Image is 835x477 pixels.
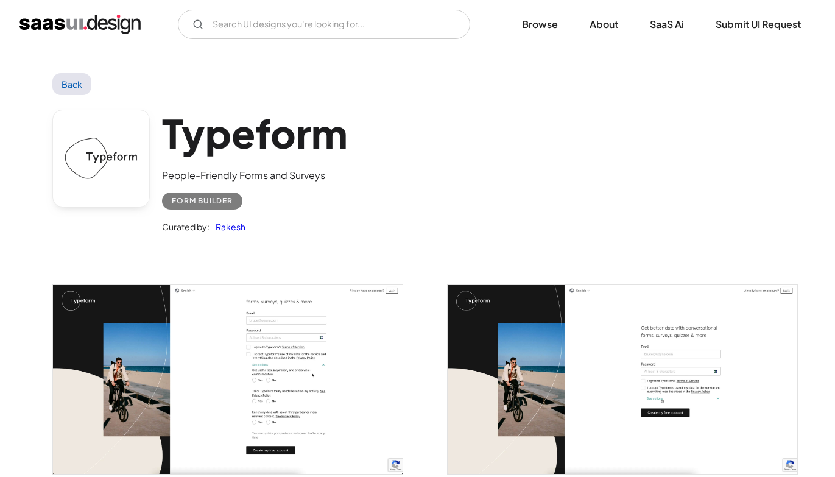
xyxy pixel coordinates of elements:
[448,285,797,474] img: 6018de40d9c89fb7adfd2a6a_Typeform%20get%20started.jpg
[172,194,233,208] div: Form Builder
[162,110,347,157] h1: Typeform
[53,285,403,474] a: open lightbox
[178,10,470,39] input: Search UI designs you're looking for...
[507,11,573,38] a: Browse
[701,11,816,38] a: Submit UI Request
[52,73,92,95] a: Back
[448,285,797,474] a: open lightbox
[575,11,633,38] a: About
[162,219,210,234] div: Curated by:
[210,219,245,234] a: Rakesh
[162,168,347,183] div: People-Friendly Forms and Surveys
[635,11,699,38] a: SaaS Ai
[178,10,470,39] form: Email Form
[53,285,403,474] img: 6018de4019cb53f0c9ae1336_Typeform%20get%20started%202.jpg
[19,15,141,34] a: home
